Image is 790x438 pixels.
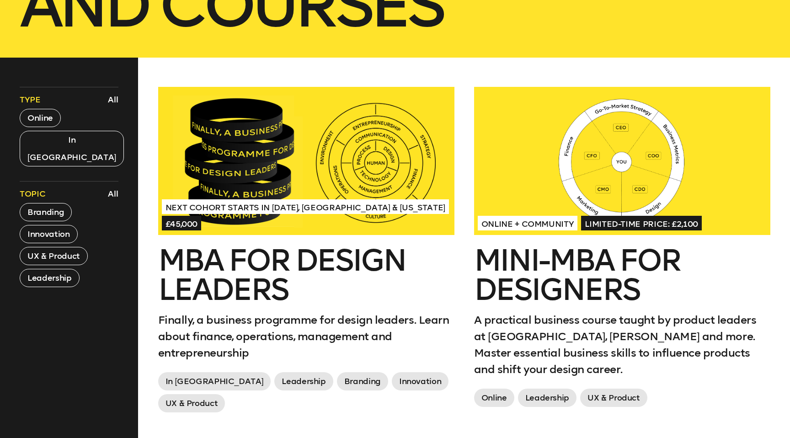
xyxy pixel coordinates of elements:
span: Online [474,389,514,407]
span: Limited-time price: £2,100 [581,216,702,230]
span: Leadership [518,389,576,407]
button: Innovation [20,225,77,243]
span: Type [20,94,41,105]
span: Online + Community [478,216,578,230]
span: Branding [337,372,388,390]
button: In [GEOGRAPHIC_DATA] [20,131,124,166]
span: UX & Product [158,394,225,412]
button: UX & Product [20,247,88,265]
h2: Mini-MBA for Designers [474,246,770,304]
span: Innovation [392,372,448,390]
p: Finally, a business programme for design leaders. Learn about finance, operations, management and... [158,312,454,361]
span: In [GEOGRAPHIC_DATA] [158,372,271,390]
span: £45,000 [162,216,202,230]
button: Branding [20,203,72,221]
span: Leadership [274,372,333,390]
button: All [106,186,121,202]
button: Leadership [20,269,79,287]
button: Online [20,109,61,127]
span: Next Cohort Starts in [DATE], [GEOGRAPHIC_DATA] & [US_STATE] [162,199,449,214]
a: Next Cohort Starts in [DATE], [GEOGRAPHIC_DATA] & [US_STATE]£45,000MBA for Design LeadersFinally,... [158,87,454,416]
a: Online + CommunityLimited-time price: £2,100Mini-MBA for DesignersA practical business course tau... [474,87,770,411]
button: All [106,92,121,107]
span: Topic [20,188,45,199]
p: A practical business course taught by product leaders at [GEOGRAPHIC_DATA], [PERSON_NAME] and mor... [474,312,770,378]
h2: MBA for Design Leaders [158,246,454,304]
span: UX & Product [580,389,647,407]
